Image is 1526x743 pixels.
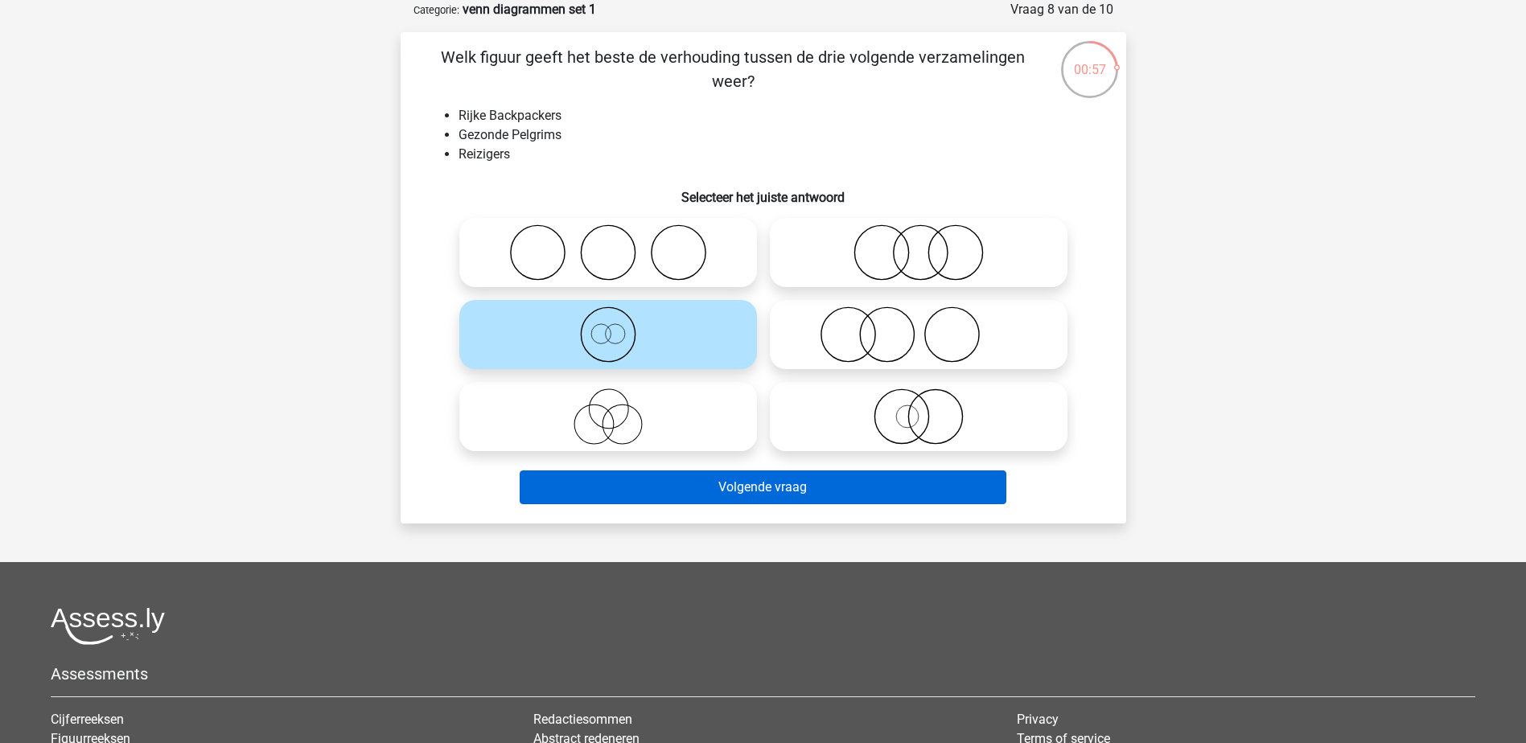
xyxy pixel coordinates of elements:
[1059,39,1120,80] div: 00:57
[426,177,1100,205] h6: Selecteer het juiste antwoord
[459,125,1100,145] li: Gezonde Pelgrims
[1017,712,1059,727] a: Privacy
[413,4,459,16] small: Categorie:
[520,470,1006,504] button: Volgende vraag
[533,712,632,727] a: Redactiesommen
[51,664,1475,683] h5: Assessments
[51,712,124,727] a: Cijferreeksen
[51,607,165,645] img: Assessly logo
[459,145,1100,164] li: Reizigers
[463,2,596,17] strong: venn diagrammen set 1
[459,106,1100,125] li: Rijke Backpackers
[426,45,1040,93] p: Welk figuur geeft het beste de verhouding tussen de drie volgende verzamelingen weer?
